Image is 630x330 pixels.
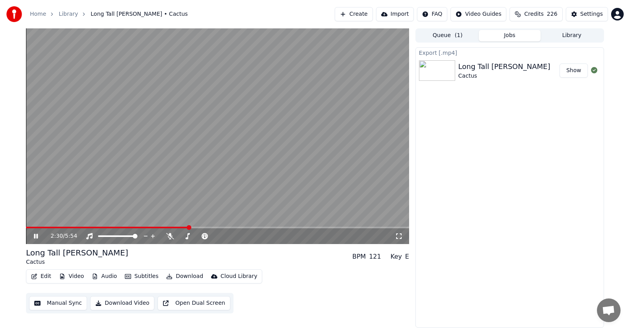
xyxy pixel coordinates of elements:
span: 2:30 [51,232,63,240]
button: FAQ [417,7,447,21]
button: Subtitles [122,271,161,282]
div: 121 [369,252,381,261]
button: Jobs [479,30,541,41]
button: Download [163,271,206,282]
button: Edit [28,271,54,282]
span: ( 1 ) [455,32,463,39]
button: Video [56,271,87,282]
div: E [405,252,409,261]
span: Credits [524,10,543,18]
div: Export [.mp4] [416,48,604,57]
button: Video Guides [450,7,506,21]
div: Cactus [458,72,550,80]
span: 226 [547,10,558,18]
a: Library [59,10,78,18]
div: Settings [580,10,603,18]
button: Show [560,63,588,78]
button: Credits226 [510,7,562,21]
a: Open chat [597,298,621,322]
button: Open Dual Screen [157,296,230,310]
button: Import [376,7,414,21]
button: Queue [417,30,479,41]
button: Audio [89,271,120,282]
button: Library [541,30,603,41]
span: 5:54 [65,232,77,240]
div: Cloud Library [220,272,257,280]
div: Key [391,252,402,261]
button: Download Video [90,296,154,310]
div: Long Tall [PERSON_NAME] [26,247,128,258]
button: Create [335,7,373,21]
nav: breadcrumb [30,10,188,18]
div: / [51,232,70,240]
div: Long Tall [PERSON_NAME] [458,61,550,72]
button: Settings [566,7,608,21]
img: youka [6,6,22,22]
span: Long Tall [PERSON_NAME] • Cactus [91,10,188,18]
a: Home [30,10,46,18]
div: Cactus [26,258,128,266]
div: BPM [352,252,366,261]
button: Manual Sync [29,296,87,310]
